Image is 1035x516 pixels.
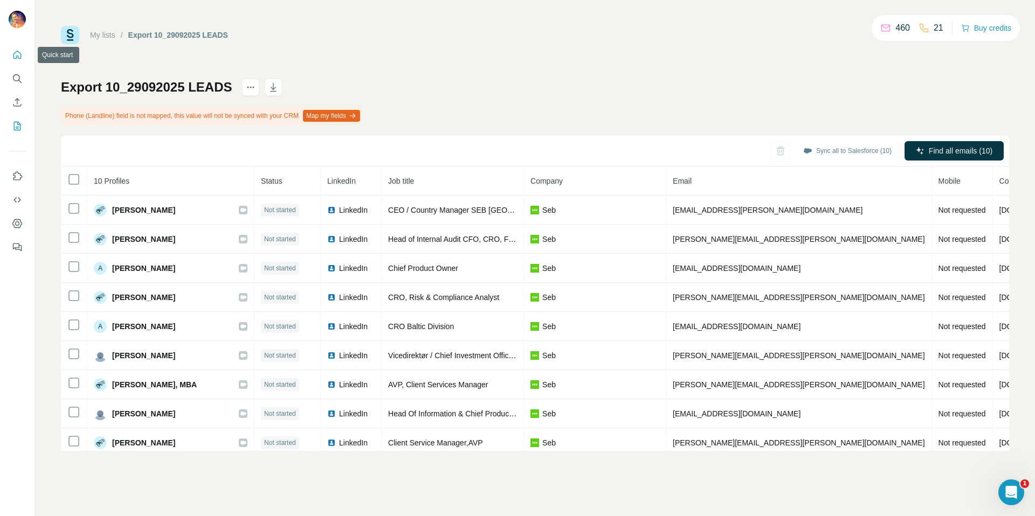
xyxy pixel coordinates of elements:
[929,145,992,156] span: Find all emails (10)
[388,177,414,185] span: Job title
[673,438,925,447] span: [PERSON_NAME][EMAIL_ADDRESS][PERSON_NAME][DOMAIN_NAME]
[327,206,336,214] img: LinkedIn logo
[530,351,539,360] img: company-logo
[673,235,925,243] span: [PERSON_NAME][EMAIL_ADDRESS][PERSON_NAME][DOMAIN_NAME]
[939,177,961,185] span: Mobile
[9,93,26,112] button: Enrich CSV
[530,235,539,243] img: company-logo
[94,349,107,362] img: Avatar
[388,351,536,360] span: Vicedirektør / Chief Investment Officer (CIO)
[673,409,801,418] span: [EMAIL_ADDRESS][DOMAIN_NAME]
[895,22,910,34] p: 460
[9,190,26,210] button: Use Surfe API
[542,321,556,332] span: Seb
[327,293,336,302] img: LinkedIn logo
[61,26,79,44] img: Surfe Logo
[388,438,483,447] span: Client Service Manager,AVP
[796,143,899,159] button: Sync all to Salesforce (10)
[388,409,535,418] span: Head Of Information & Chief Product Owner
[673,380,925,389] span: [PERSON_NAME][EMAIL_ADDRESS][PERSON_NAME][DOMAIN_NAME]
[673,206,862,214] span: [EMAIL_ADDRESS][PERSON_NAME][DOMAIN_NAME]
[530,438,539,447] img: company-logo
[934,22,943,34] p: 21
[542,205,556,215] span: Seb
[112,437,175,448] span: [PERSON_NAME]
[121,30,123,40] li: /
[542,408,556,419] span: Seb
[112,379,197,390] span: [PERSON_NAME], MBA
[264,351,296,360] span: Not started
[673,322,801,331] span: [EMAIL_ADDRESS][DOMAIN_NAME]
[261,177,282,185] span: Status
[905,141,1004,161] button: Find all emails (10)
[339,263,368,274] span: LinkedIn
[939,351,986,360] span: Not requested
[94,177,129,185] span: 10 Profiles
[9,69,26,88] button: Search
[9,116,26,136] button: My lists
[327,235,336,243] img: LinkedIn logo
[388,264,458,273] span: Chief Product Owner
[94,233,107,246] img: Avatar
[339,408,368,419] span: LinkedIn
[673,293,925,302] span: [PERSON_NAME][EMAIL_ADDRESS][PERSON_NAME][DOMAIN_NAME]
[112,234,175,245] span: [PERSON_NAME]
[530,177,563,185] span: Company
[327,351,336,360] img: LinkedIn logo
[9,45,26,65] button: Quick start
[673,264,801,273] span: [EMAIL_ADDRESS][DOMAIN_NAME]
[673,351,925,360] span: [PERSON_NAME][EMAIL_ADDRESS][PERSON_NAME][DOMAIN_NAME]
[542,292,556,303] span: Seb
[939,409,986,418] span: Not requested
[264,438,296,448] span: Not started
[327,438,336,447] img: LinkedIn logo
[939,322,986,331] span: Not requested
[998,479,1024,505] iframe: Intercom live chat
[94,320,107,333] div: A
[939,235,986,243] span: Not requested
[339,321,368,332] span: LinkedIn
[264,409,296,419] span: Not started
[128,30,228,40] div: Export 10_29092025 LEADS
[530,206,539,214] img: company-logo
[530,322,539,331] img: company-logo
[1020,479,1029,488] span: 1
[94,262,107,275] div: A
[242,79,259,96] button: actions
[388,380,488,389] span: AVP, Client Services Manager
[339,234,368,245] span: LinkedIn
[327,177,356,185] span: LinkedIn
[94,204,107,217] img: Avatar
[961,20,1011,36] button: Buy credits
[327,264,336,273] img: LinkedIn logo
[673,177,692,185] span: Email
[9,214,26,233] button: Dashboard
[112,263,175,274] span: [PERSON_NAME]
[112,350,175,361] span: [PERSON_NAME]
[94,291,107,304] img: Avatar
[90,31,115,39] a: My lists
[112,205,175,215] span: [PERSON_NAME]
[542,234,556,245] span: Seb
[339,437,368,448] span: LinkedIn
[542,350,556,361] span: Seb
[542,437,556,448] span: Seb
[94,407,107,420] img: Avatar
[939,438,986,447] span: Not requested
[388,322,454,331] span: CRO Baltic Division
[530,264,539,273] img: company-logo
[94,378,107,391] img: Avatar
[388,293,499,302] span: CRO, Risk & Compliance Analyst
[112,292,175,303] span: [PERSON_NAME]
[939,293,986,302] span: Not requested
[339,292,368,303] span: LinkedIn
[939,206,986,214] span: Not requested
[303,110,360,122] button: Map my fields
[61,107,362,125] div: Phone (Landline) field is not mapped, this value will not be synced with your CRM
[264,322,296,331] span: Not started
[939,264,986,273] span: Not requested
[339,205,368,215] span: LinkedIn
[542,379,556,390] span: Seb
[112,321,175,332] span: [PERSON_NAME]
[112,408,175,419] span: [PERSON_NAME]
